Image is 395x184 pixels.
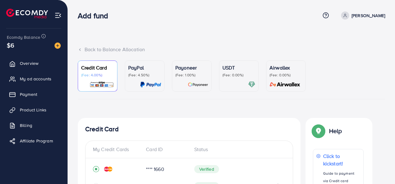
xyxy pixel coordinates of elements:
[188,81,208,88] img: card
[270,64,302,71] p: Airwallex
[20,60,38,66] span: Overview
[222,64,255,71] p: USDT
[5,135,63,147] a: Affiliate Program
[78,46,385,53] div: Back to Balance Allocation
[85,125,293,133] h4: Credit Card
[369,156,390,179] iframe: Chat
[175,73,208,78] p: (Fee: 1.00%)
[5,57,63,70] a: Overview
[78,11,113,20] h3: Add fund
[329,127,342,135] p: Help
[93,166,99,172] svg: record circle
[5,119,63,132] a: Billing
[140,81,161,88] img: card
[90,81,114,88] img: card
[194,165,219,173] span: Verified
[6,9,48,18] img: logo
[20,107,46,113] span: Product Links
[55,12,62,19] img: menu
[175,64,208,71] p: Payoneer
[189,146,286,153] div: Status
[5,88,63,101] a: Payment
[7,34,40,40] span: Ecomdy Balance
[81,73,114,78] p: (Fee: 4.00%)
[128,73,161,78] p: (Fee: 4.50%)
[20,76,51,82] span: My ad accounts
[81,64,114,71] p: Credit Card
[7,41,14,50] span: $6
[141,146,189,153] div: Card ID
[20,138,53,144] span: Affiliate Program
[128,64,161,71] p: PayPal
[268,81,302,88] img: card
[93,146,141,153] div: My Credit Cards
[5,104,63,116] a: Product Links
[104,167,112,172] img: credit
[222,73,255,78] p: (Fee: 0.00%)
[352,12,385,19] p: [PERSON_NAME]
[20,91,37,97] span: Payment
[5,73,63,85] a: My ad accounts
[323,152,360,167] p: Click to kickstart!
[313,125,324,137] img: Popup guide
[55,43,61,49] img: image
[248,81,255,88] img: card
[20,122,32,128] span: Billing
[339,11,385,20] a: [PERSON_NAME]
[270,73,302,78] p: (Fee: 0.00%)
